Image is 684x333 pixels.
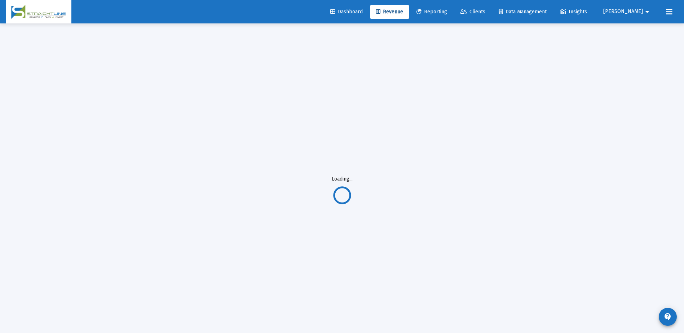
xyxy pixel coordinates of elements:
a: Insights [554,5,593,19]
span: Revenue [376,9,403,15]
a: Reporting [411,5,453,19]
span: Dashboard [330,9,363,15]
mat-icon: arrow_drop_down [643,5,652,19]
span: Clients [460,9,485,15]
a: Revenue [370,5,409,19]
span: Insights [560,9,587,15]
a: Data Management [493,5,552,19]
mat-icon: contact_support [663,312,672,321]
span: Data Management [499,9,547,15]
span: Reporting [416,9,447,15]
span: [PERSON_NAME] [603,9,643,15]
button: [PERSON_NAME] [595,4,660,19]
img: Dashboard [11,5,66,19]
a: Dashboard [325,5,369,19]
a: Clients [455,5,491,19]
